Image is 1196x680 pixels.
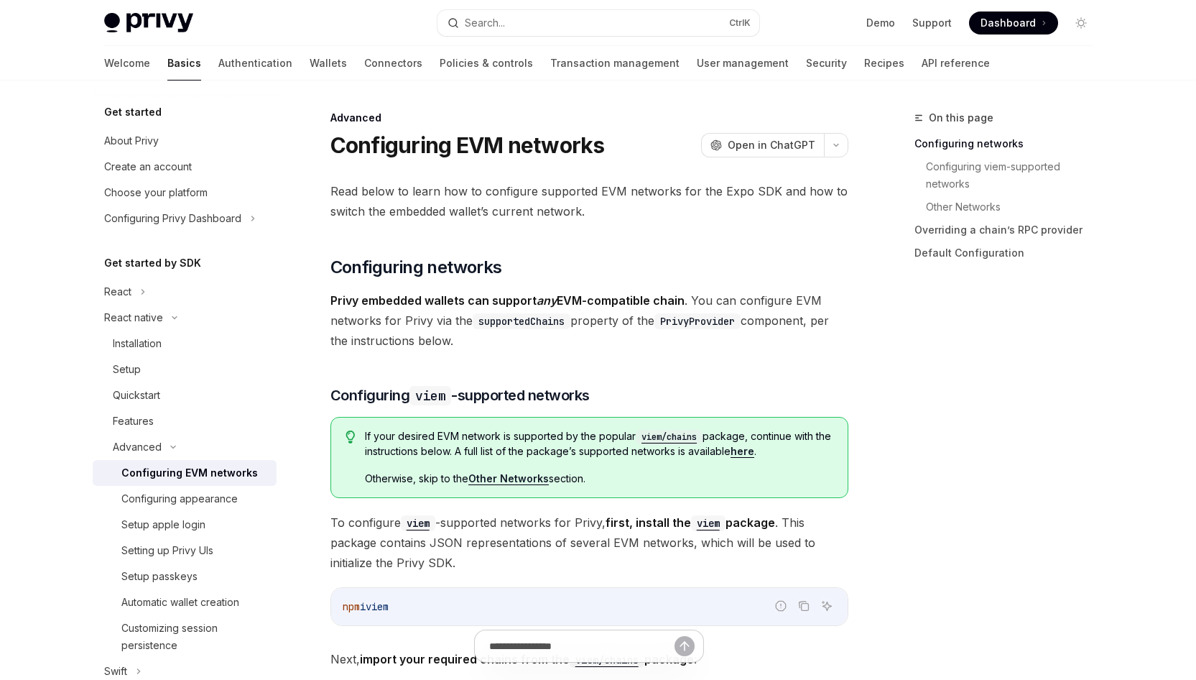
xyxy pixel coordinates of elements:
a: Customizing session persistence [93,615,277,658]
code: viem [409,386,451,405]
span: Configuring -supported networks [330,385,590,405]
a: viem [691,515,726,530]
a: here [731,445,754,458]
div: Quickstart [113,387,160,404]
span: On this page [929,109,993,127]
a: Other Networks [468,472,549,485]
div: Setup apple login [121,516,205,533]
span: Open in ChatGPT [728,138,815,152]
strong: Other Networks [468,472,549,484]
div: React [104,283,131,300]
div: Search... [465,14,505,32]
span: If your desired EVM network is supported by the popular package, continue with the instructions b... [365,429,833,459]
div: Configuring appearance [121,490,238,507]
em: any [537,293,557,308]
a: Authentication [218,46,292,81]
div: Installation [113,335,162,352]
a: Features [93,408,277,434]
div: Setup [113,361,141,378]
code: supportedChains [473,313,570,329]
h5: Get started [104,104,162,121]
a: Create an account [93,154,277,180]
a: Security [806,46,847,81]
code: PrivyProvider [654,313,741,329]
a: Configuring appearance [93,486,277,512]
a: Configuring EVM networks [93,460,277,486]
a: Wallets [310,46,347,81]
div: Choose your platform [104,184,208,201]
a: Policies & controls [440,46,533,81]
a: About Privy [93,128,277,154]
a: Support [912,16,952,30]
a: Transaction management [550,46,680,81]
div: Setting up Privy UIs [121,542,213,559]
div: About Privy [104,132,159,150]
code: viem [691,515,726,531]
a: Demo [866,16,895,30]
strong: first, install the package [606,515,775,530]
div: Features [113,413,154,430]
a: Installation [93,331,277,357]
span: npm [343,600,360,613]
div: Create an account [104,158,192,175]
a: Welcome [104,46,150,81]
button: Toggle dark mode [1070,12,1093,35]
h1: Configuring EVM networks [330,132,605,158]
div: React native [104,309,163,326]
a: Configuring networks [914,132,1104,155]
h5: Get started by SDK [104,254,201,272]
button: Send message [675,636,695,656]
a: Quickstart [93,382,277,408]
button: Copy the contents from the code block [794,597,813,615]
button: Open in ChatGPT [701,133,824,157]
a: Automatic wallet creation [93,589,277,615]
button: Report incorrect code [771,597,790,615]
a: Setup passkeys [93,564,277,589]
img: light logo [104,13,193,33]
a: Configuring viem-supported networks [926,155,1104,196]
div: Swift [104,663,127,680]
a: Dashboard [969,12,1058,35]
span: Dashboard [981,16,1036,30]
a: User management [697,46,789,81]
a: Default Configuration [914,242,1104,265]
span: Otherwise, skip to the section. [365,472,833,486]
span: viem [366,600,389,613]
strong: Privy embedded wallets can support EVM-compatible chain [330,293,685,308]
span: Ctrl K [729,17,751,29]
div: Customizing session persistence [121,620,268,654]
span: . You can configure EVM networks for Privy via the property of the component, per the instruction... [330,290,848,351]
span: Configuring networks [330,256,502,279]
a: Overriding a chain’s RPC provider [914,219,1104,242]
span: To configure -supported networks for Privy, . This package contains JSON representations of sever... [330,513,848,573]
a: viem [401,515,435,530]
a: viem/chains [636,430,703,442]
button: Search...CtrlK [437,10,759,36]
div: Configuring EVM networks [121,464,258,482]
a: Choose your platform [93,180,277,206]
a: Setting up Privy UIs [93,538,277,564]
svg: Tip [346,431,356,444]
button: Ask AI [817,597,836,615]
a: Other Networks [926,196,1104,219]
div: Configuring Privy Dashboard [104,210,241,227]
a: Basics [167,46,201,81]
span: i [360,600,366,613]
a: Setup [93,357,277,382]
a: Setup apple login [93,512,277,538]
code: viem/chains [636,430,703,444]
a: Connectors [364,46,422,81]
span: Read below to learn how to configure supported EVM networks for the Expo SDK and how to switch th... [330,181,848,221]
div: Advanced [330,111,848,125]
div: Setup passkeys [121,568,198,585]
a: Recipes [864,46,904,81]
div: Advanced [113,438,162,456]
a: API reference [922,46,990,81]
div: Automatic wallet creation [121,594,239,611]
code: viem [401,515,435,531]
